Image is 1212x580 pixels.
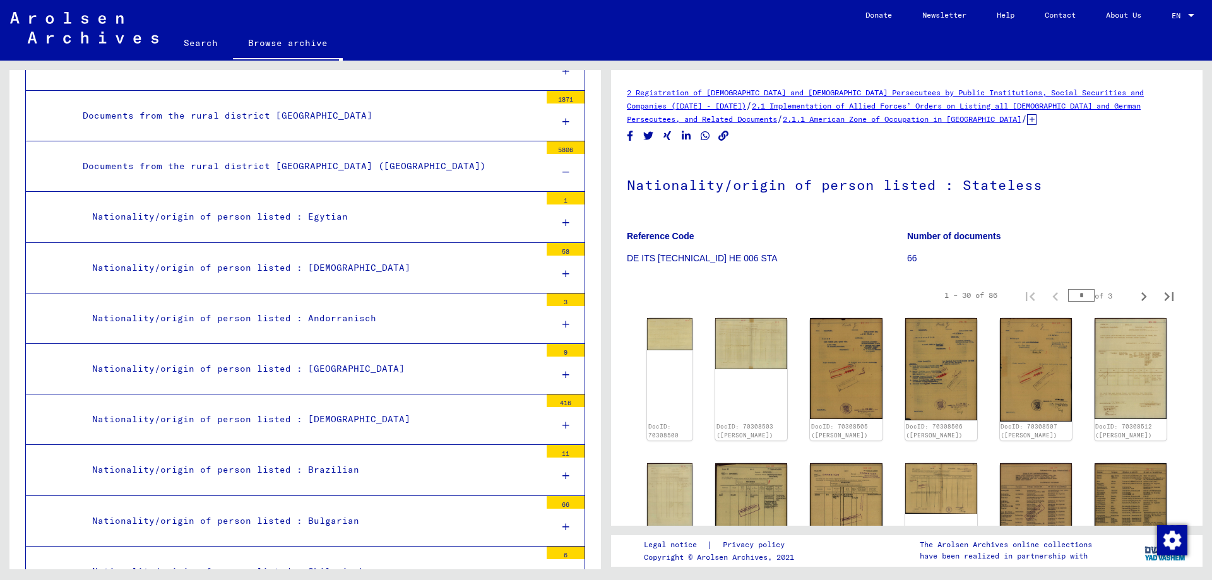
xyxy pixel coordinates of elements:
div: 11 [547,445,585,458]
span: / [1021,113,1027,124]
button: First page [1018,283,1043,308]
div: Nationality/origin of person listed : Egytian [83,204,540,229]
div: Nationality/origin of person listed : [GEOGRAPHIC_DATA] [83,357,540,381]
div: Documents from the rural district [GEOGRAPHIC_DATA] ([GEOGRAPHIC_DATA]) [73,154,540,179]
h1: Nationality/origin of person listed : Stateless [627,156,1187,211]
a: DocID: 70308507 ([PERSON_NAME]) [1001,423,1057,439]
div: 6 [547,547,585,559]
img: 001.jpg [1000,463,1072,564]
img: 001.jpg [715,463,787,564]
b: Number of documents [907,231,1001,241]
div: 1 – 30 of 86 [944,290,997,301]
button: Share on LinkedIn [680,128,693,144]
button: Share on Twitter [642,128,655,144]
div: 3 [547,293,585,306]
a: Privacy policy [713,538,800,552]
button: Copy link [717,128,730,144]
p: DE ITS [TECHNICAL_ID] HE 006 STA [627,252,906,265]
button: Share on Facebook [624,128,637,144]
div: 5806 [547,141,585,154]
div: 1 [547,192,585,204]
span: / [777,113,783,124]
a: DocID: 70308505 ([PERSON_NAME]) [811,423,868,439]
span: EN [1172,11,1185,20]
p: have been realized in partnership with [920,550,1092,562]
img: 001.jpg [647,463,692,527]
div: Nationality/origin of person listed : Bulgarian [83,509,540,533]
img: 002.jpg [1095,463,1167,564]
button: Previous page [1043,283,1068,308]
a: Search [169,28,233,58]
img: Change consent [1157,525,1187,555]
div: 1871 [547,91,585,104]
a: DocID: 70308500 [648,423,679,439]
span: / [746,100,752,111]
button: Next page [1131,283,1156,308]
img: 001.jpg [905,318,977,420]
div: 58 [547,243,585,256]
button: Share on Xing [661,128,674,144]
p: Copyright © Arolsen Archives, 2021 [644,552,800,563]
div: Nationality/origin of person listed : [DEMOGRAPHIC_DATA] [83,407,540,432]
img: 001.jpg [905,463,977,514]
div: Documents from the rural district [GEOGRAPHIC_DATA] [73,104,540,128]
div: Nationality/origin of person listed : [DEMOGRAPHIC_DATA] [83,256,540,280]
div: 9 [547,344,585,357]
button: Last page [1156,283,1182,308]
a: 2 Registration of [DEMOGRAPHIC_DATA] and [DEMOGRAPHIC_DATA] Persecutees by Public Institutions, S... [627,88,1144,110]
img: 001.jpg [647,318,692,350]
div: Nationality/origin of person listed : Brazilian [83,458,540,482]
img: 001.jpg [1095,318,1167,419]
div: of 3 [1068,290,1131,302]
img: 001.jpg [810,463,882,563]
div: 66 [547,496,585,509]
img: Arolsen_neg.svg [10,12,158,44]
img: 001.jpg [715,318,787,369]
a: DocID: 70308512 ([PERSON_NAME]) [1095,423,1152,439]
a: Browse archive [233,28,343,61]
b: Reference Code [627,231,694,241]
a: 2.1 Implementation of Allied Forces’ Orders on Listing all [DEMOGRAPHIC_DATA] and German Persecut... [627,101,1141,124]
a: Legal notice [644,538,707,552]
a: DocID: 70308503 ([PERSON_NAME]) [716,423,773,439]
a: DocID: 70308506 ([PERSON_NAME]) [906,423,963,439]
p: 66 [907,252,1187,265]
div: | [644,538,800,552]
div: Nationality/origin of person listed : Andorranisch [83,306,540,331]
div: 416 [547,394,585,407]
img: 001.jpg [1000,318,1072,422]
p: The Arolsen Archives online collections [920,539,1092,550]
button: Share on WhatsApp [699,128,712,144]
a: 2.1.1 American Zone of Occupation in [GEOGRAPHIC_DATA] [783,114,1021,124]
img: 001.jpg [810,318,882,419]
img: yv_logo.png [1142,535,1189,566]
